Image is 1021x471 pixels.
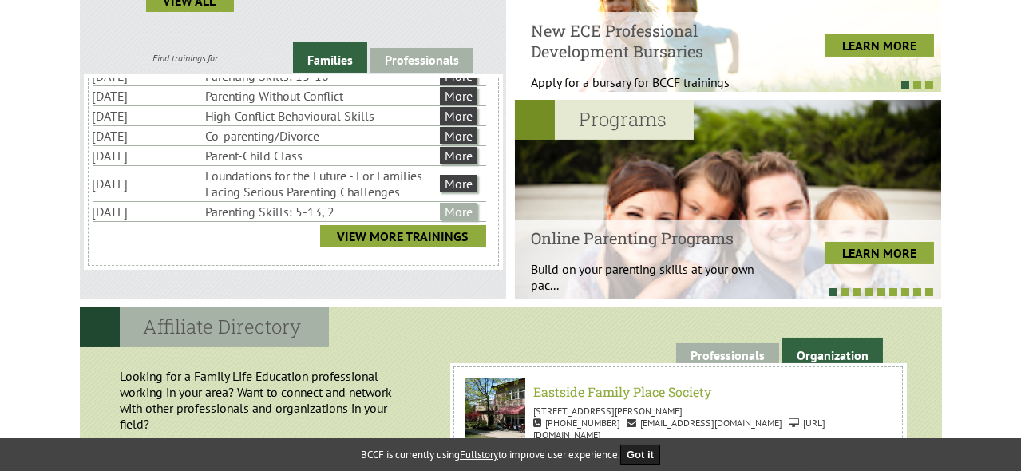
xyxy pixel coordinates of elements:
span: [PHONE_NUMBER] [533,417,620,429]
a: More [440,147,477,164]
span: [EMAIL_ADDRESS][DOMAIN_NAME] [627,417,782,429]
li: [DATE] [93,146,202,165]
li: Parenting Skills: 5-13, 2 [205,202,437,221]
li: [DATE] [93,202,202,221]
li: Parent-Child Class [205,146,437,165]
a: Eastside Family Place Society Anda Gavala Eastside Family Place Society [STREET_ADDRESS][PERSON_N... [457,370,899,454]
h4: Online Parenting Programs [531,228,770,248]
a: More [440,107,477,125]
img: Eastside Family Place Society Anda Gavala [465,378,572,438]
a: More [440,87,477,105]
li: High-Conflict Behavioural Skills [205,106,437,125]
li: [DATE] [93,174,202,193]
a: Families [293,42,367,73]
h6: Eastside Family Place Society [470,383,886,400]
a: View More Trainings [320,225,486,247]
a: Professionals [370,48,473,73]
li: Foundations for the Future - For Families Facing Serious Parenting Challenges [205,166,437,201]
h4: New ECE Professional Development Bursaries [531,20,770,61]
p: [STREET_ADDRESS][PERSON_NAME] [465,405,891,417]
p: Looking for a Family Life Education professional working in your area? Want to connect and networ... [88,360,441,440]
li: Parenting Without Conflict [205,86,437,105]
p: Apply for a bursary for BCCF trainings West... [531,74,770,106]
a: More [440,175,477,192]
button: Got it [620,445,660,465]
div: Find trainings for: [80,52,293,64]
li: [DATE] [93,126,202,145]
a: Fullstory [460,448,498,461]
li: [DATE] [93,106,202,125]
h2: Programs [515,100,694,140]
a: LEARN MORE [825,34,934,57]
a: LEARN MORE [825,242,934,264]
a: Professionals [676,343,779,368]
li: [DATE] [93,86,202,105]
p: Build on your parenting skills at your own pac... [531,261,770,293]
a: Organization [782,338,883,368]
h2: Affiliate Directory [80,307,329,347]
span: [URL][DOMAIN_NAME] [533,417,825,441]
a: More [440,127,477,144]
li: Co-parenting/Divorce [205,126,437,145]
a: More [440,203,477,220]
